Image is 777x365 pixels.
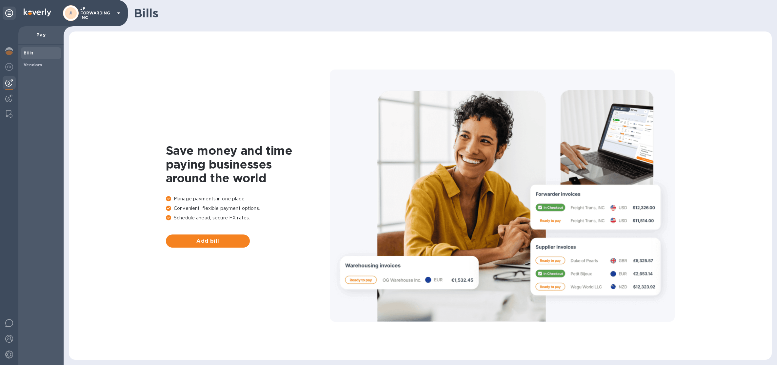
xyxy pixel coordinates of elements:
[166,195,330,202] p: Manage payments in one place.
[3,7,16,20] div: Unpin categories
[171,237,245,245] span: Add bill
[166,144,330,185] h1: Save money and time paying businesses around the world
[5,63,13,71] img: Foreign exchange
[24,31,58,38] p: Pay
[24,62,43,67] b: Vendors
[134,6,767,20] h1: Bills
[80,6,113,20] p: JP FORWARDING INC
[166,214,330,221] p: Schedule ahead, secure FX rates.
[24,51,33,55] b: Bills
[24,9,51,16] img: Logo
[166,205,330,212] p: Convenient, flexible payment options.
[69,10,73,15] b: JI
[166,234,250,248] button: Add bill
